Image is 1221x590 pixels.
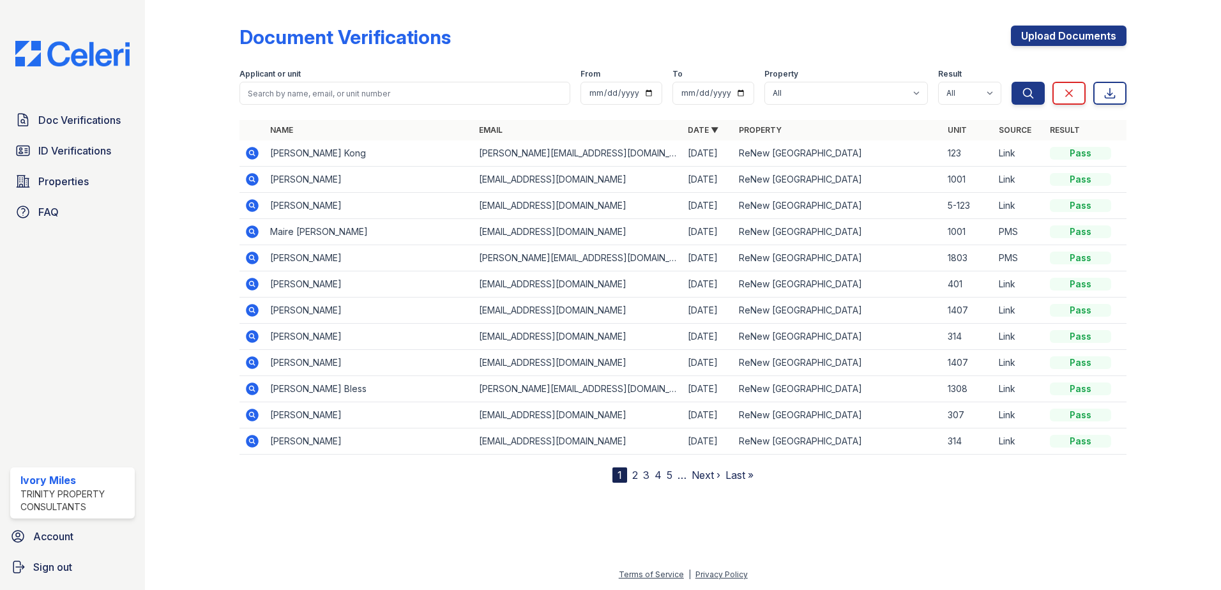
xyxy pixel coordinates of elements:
td: [DATE] [683,167,734,193]
td: [EMAIL_ADDRESS][DOMAIN_NAME] [474,219,683,245]
td: ReNew [GEOGRAPHIC_DATA] [734,193,943,219]
a: ID Verifications [10,138,135,163]
div: Pass [1050,225,1111,238]
td: [PERSON_NAME][EMAIL_ADDRESS][DOMAIN_NAME] [474,140,683,167]
td: ReNew [GEOGRAPHIC_DATA] [734,167,943,193]
td: [PERSON_NAME] [265,324,474,350]
div: Pass [1050,199,1111,212]
td: 123 [943,140,994,167]
div: Pass [1050,304,1111,317]
td: [DATE] [683,140,734,167]
img: CE_Logo_Blue-a8612792a0a2168367f1c8372b55b34899dd931a85d93a1a3d3e32e68fde9ad4.png [5,41,140,66]
div: Pass [1050,173,1111,186]
td: 1308 [943,376,994,402]
td: [DATE] [683,245,734,271]
td: [DATE] [683,376,734,402]
td: [PERSON_NAME] [265,298,474,324]
td: [DATE] [683,219,734,245]
a: 3 [643,469,649,481]
td: [PERSON_NAME][EMAIL_ADDRESS][DOMAIN_NAME] [474,376,683,402]
td: [DATE] [683,428,734,455]
td: [PERSON_NAME] [265,428,474,455]
input: Search by name, email, or unit number [239,82,570,105]
a: Next › [692,469,720,481]
a: Property [739,125,782,135]
td: [EMAIL_ADDRESS][DOMAIN_NAME] [474,167,683,193]
td: Link [994,402,1045,428]
td: [PERSON_NAME] [265,402,474,428]
td: ReNew [GEOGRAPHIC_DATA] [734,245,943,271]
span: ID Verifications [38,143,111,158]
label: Applicant or unit [239,69,301,79]
span: Properties [38,174,89,189]
div: Document Verifications [239,26,451,49]
td: 307 [943,402,994,428]
a: Privacy Policy [695,570,748,579]
td: 1803 [943,245,994,271]
a: Upload Documents [1011,26,1126,46]
label: Result [938,69,962,79]
td: 314 [943,428,994,455]
td: [PERSON_NAME] [265,350,474,376]
td: [DATE] [683,298,734,324]
td: ReNew [GEOGRAPHIC_DATA] [734,298,943,324]
td: [DATE] [683,402,734,428]
td: [PERSON_NAME] [265,167,474,193]
div: Pass [1050,330,1111,343]
td: [EMAIL_ADDRESS][DOMAIN_NAME] [474,271,683,298]
span: Doc Verifications [38,112,121,128]
td: [DATE] [683,350,734,376]
label: From [580,69,600,79]
span: Account [33,529,73,544]
td: [EMAIL_ADDRESS][DOMAIN_NAME] [474,193,683,219]
a: FAQ [10,199,135,225]
a: Email [479,125,503,135]
td: ReNew [GEOGRAPHIC_DATA] [734,428,943,455]
td: ReNew [GEOGRAPHIC_DATA] [734,350,943,376]
td: Link [994,298,1045,324]
td: [PERSON_NAME] Bless [265,376,474,402]
td: [EMAIL_ADDRESS][DOMAIN_NAME] [474,324,683,350]
td: 314 [943,324,994,350]
td: Link [994,193,1045,219]
a: Doc Verifications [10,107,135,133]
span: Sign out [33,559,72,575]
td: [PERSON_NAME] Kong [265,140,474,167]
span: FAQ [38,204,59,220]
td: 5-123 [943,193,994,219]
a: 4 [655,469,662,481]
a: Properties [10,169,135,194]
td: Link [994,140,1045,167]
td: Maire [PERSON_NAME] [265,219,474,245]
label: Property [764,69,798,79]
td: Link [994,271,1045,298]
td: 1001 [943,219,994,245]
td: ReNew [GEOGRAPHIC_DATA] [734,140,943,167]
button: Sign out [5,554,140,580]
td: Link [994,350,1045,376]
div: Pass [1050,382,1111,395]
td: [PERSON_NAME] [265,193,474,219]
a: 5 [667,469,672,481]
td: Link [994,324,1045,350]
td: PMS [994,219,1045,245]
div: Pass [1050,409,1111,421]
a: Last » [725,469,754,481]
td: [DATE] [683,271,734,298]
td: PMS [994,245,1045,271]
td: [PERSON_NAME] [265,271,474,298]
td: 401 [943,271,994,298]
a: Source [999,125,1031,135]
a: Unit [948,125,967,135]
div: Trinity Property Consultants [20,488,130,513]
div: Ivory Miles [20,473,130,488]
td: ReNew [GEOGRAPHIC_DATA] [734,324,943,350]
div: Pass [1050,147,1111,160]
td: [DATE] [683,324,734,350]
a: Name [270,125,293,135]
td: Link [994,376,1045,402]
td: [PERSON_NAME] [265,245,474,271]
div: Pass [1050,278,1111,291]
td: [DATE] [683,193,734,219]
td: Link [994,428,1045,455]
